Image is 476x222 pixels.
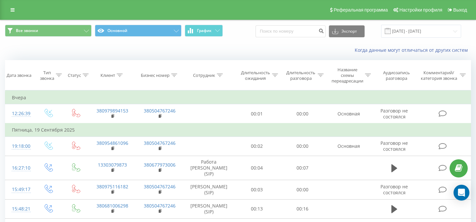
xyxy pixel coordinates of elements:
[68,73,81,78] div: Статус
[97,108,128,114] a: 380979894153
[286,70,316,81] div: Длительность разговора
[12,140,28,153] div: 19:18:00
[399,7,442,13] span: Настройки профиля
[355,47,471,53] a: Когда данные могут отличаться от других систем
[453,7,467,13] span: Выход
[144,183,176,190] a: 380504767246
[100,73,115,78] div: Клиент
[144,108,176,114] a: 380504767246
[280,104,325,124] td: 00:00
[185,25,223,37] button: График
[280,137,325,156] td: 00:00
[234,156,280,180] td: 00:04
[144,140,176,146] a: 380504767246
[5,123,471,137] td: Пятница, 19 Сентября 2025
[331,67,363,84] div: Название схемы переадресации
[183,180,234,199] td: [PERSON_NAME] (SIP)
[12,203,28,215] div: 15:48:21
[16,28,38,33] span: Все звонки
[97,203,128,209] a: 380681006298
[12,107,28,120] div: 12:26:39
[12,162,28,174] div: 16:27:10
[240,70,271,81] div: Длительность ожидания
[12,183,28,196] div: 15:49:17
[183,199,234,218] td: [PERSON_NAME] (SIP)
[5,25,92,37] button: Все звонки
[380,183,408,196] span: Разговор не состоялся
[197,28,212,33] span: График
[234,104,280,124] td: 00:01
[256,25,326,37] input: Поиск по номеру
[280,180,325,199] td: 00:00
[97,140,128,146] a: 380954861096
[280,156,325,180] td: 00:07
[193,73,215,78] div: Сотрудник
[95,25,181,37] button: Основной
[40,70,54,81] div: Тип звонка
[5,91,471,104] td: Вчера
[98,162,127,168] a: 13303079873
[378,70,415,81] div: Аудиозапись разговора
[419,70,458,81] div: Комментарий/категория звонка
[144,162,176,168] a: 380677973006
[97,183,128,190] a: 380975116182
[141,73,170,78] div: Бизнес номер
[334,7,388,13] span: Реферальная программа
[454,185,469,201] div: Open Intercom Messenger
[234,180,280,199] td: 00:03
[325,104,373,124] td: Основная
[183,156,234,180] td: Работа [PERSON_NAME] (SIP)
[380,108,408,120] span: Разговор не состоялся
[234,199,280,218] td: 00:13
[144,203,176,209] a: 380504767246
[325,137,373,156] td: Основная
[234,137,280,156] td: 00:02
[329,25,365,37] button: Экспорт
[280,199,325,218] td: 00:16
[380,140,408,152] span: Разговор не состоялся
[7,73,31,78] div: Дата звонка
